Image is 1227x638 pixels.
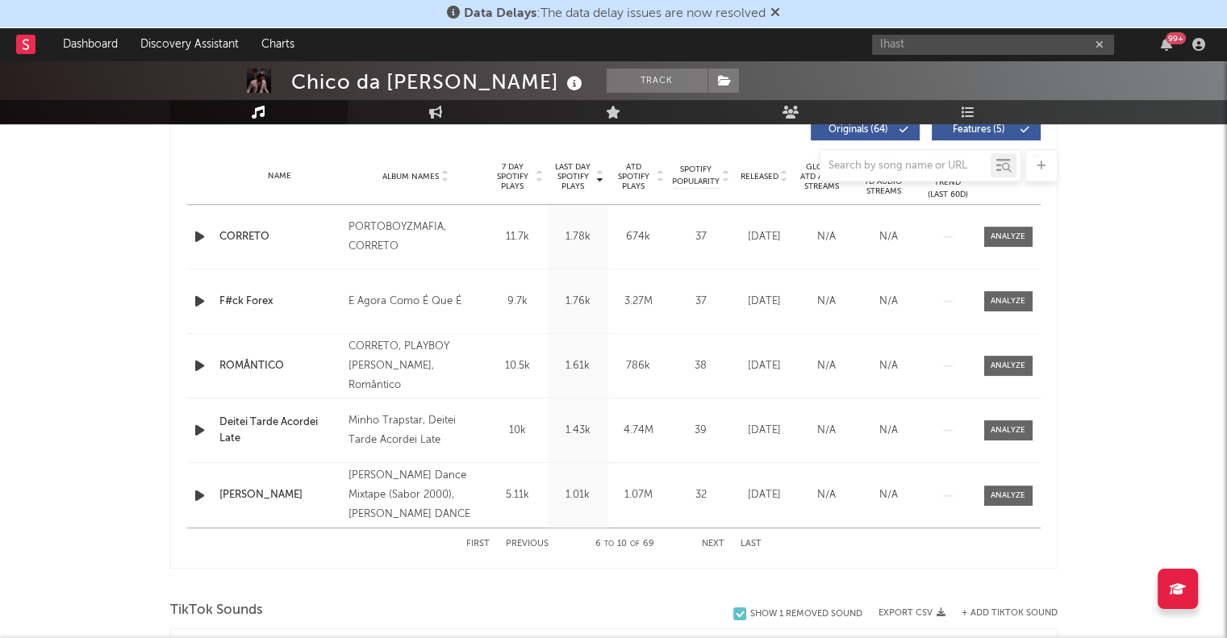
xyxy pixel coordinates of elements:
div: N/A [862,487,916,503]
div: 99 + [1166,32,1186,44]
div: 5.11k [491,487,544,503]
div: 11.7k [491,229,544,245]
span: Features ( 5 ) [942,125,1016,135]
a: Discovery Assistant [129,28,250,60]
button: Track [607,69,707,93]
button: Features(5) [932,119,1041,140]
div: [DATE] [737,229,791,245]
div: 1.76k [552,294,604,310]
div: N/A [862,294,916,310]
div: N/A [799,294,853,310]
div: 786k [612,358,665,374]
button: Previous [506,540,549,548]
div: 39 [673,423,729,439]
span: Dismiss [770,7,780,20]
div: [DATE] [737,487,791,503]
div: Show 1 Removed Sound [750,609,862,619]
div: 38 [673,358,729,374]
div: N/A [799,487,853,503]
div: 1.07M [612,487,665,503]
button: Export CSV [879,608,945,618]
div: 674k [612,229,665,245]
div: 1.43k [552,423,604,439]
div: 1.61k [552,358,604,374]
div: N/A [862,423,916,439]
a: [PERSON_NAME] [219,487,340,503]
span: of [630,540,640,548]
div: PORTOBOYZMAFIA, CORRETO [348,218,483,256]
span: TikTok Sounds [170,601,263,620]
button: Originals(64) [811,119,920,140]
div: N/A [799,358,853,374]
span: Originals ( 64 ) [821,125,895,135]
button: Last [741,540,762,548]
input: Search by song name or URL [820,160,991,173]
div: [DATE] [737,423,791,439]
div: 6 10 69 [581,535,670,554]
div: CORRETO, PLAYBOY [PERSON_NAME], Romântico [348,337,483,395]
button: Next [702,540,724,548]
input: Search for artists [872,35,1114,55]
div: 37 [673,229,729,245]
a: ROMÂNTICO [219,358,340,374]
a: Deitei Tarde Acordei Late [219,415,340,446]
div: E Agora Como É Que É [348,292,461,311]
a: F#ck Forex [219,294,340,310]
a: Dashboard [52,28,129,60]
button: 99+ [1161,38,1172,51]
a: CORRETO [219,229,340,245]
div: 10k [491,423,544,439]
span: : The data delay issues are now resolved [464,7,766,20]
span: to [604,540,614,548]
div: 1.01k [552,487,604,503]
a: Charts [250,28,306,60]
div: 37 [673,294,729,310]
div: 1.78k [552,229,604,245]
span: Data Delays [464,7,536,20]
div: N/A [862,229,916,245]
div: N/A [799,423,853,439]
div: 32 [673,487,729,503]
div: [DATE] [737,294,791,310]
button: First [466,540,490,548]
div: 10.5k [491,358,544,374]
div: 9.7k [491,294,544,310]
div: Chico da [PERSON_NAME] [291,69,586,95]
div: N/A [799,229,853,245]
button: + Add TikTok Sound [945,609,1058,618]
div: [PERSON_NAME] Dance Mixtape (Sabor 2000), [PERSON_NAME] DANCE [348,466,483,524]
div: 3.27M [612,294,665,310]
div: 4.74M [612,423,665,439]
div: [DATE] [737,358,791,374]
button: + Add TikTok Sound [962,609,1058,618]
div: Minho Trapstar, Deitei Tarde Acordei Late [348,411,483,450]
div: N/A [862,358,916,374]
